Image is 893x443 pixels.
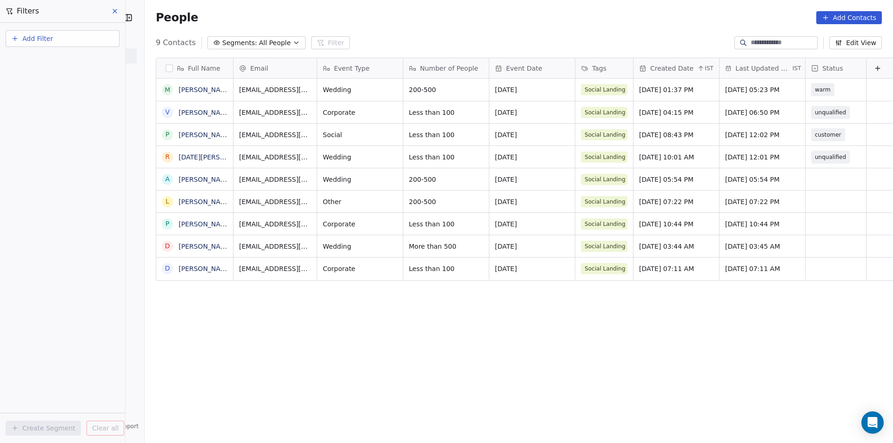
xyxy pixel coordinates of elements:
[495,108,569,117] span: [DATE]
[495,152,569,162] span: [DATE]
[323,242,397,251] span: Wedding
[720,58,805,78] div: Last Updated DateIST
[816,11,882,24] button: Add Contacts
[409,108,483,117] span: Less than 100
[420,64,478,73] span: Number of People
[725,108,800,117] span: [DATE] 06:50 PM
[323,85,397,94] span: Wedding
[323,219,397,229] span: Corporate
[409,175,483,184] span: 200-500
[725,152,800,162] span: [DATE] 12:01 PM
[165,85,170,95] div: M
[409,219,483,229] span: Less than 100
[581,218,627,230] span: Social Landing Page
[323,152,397,162] span: Wedding
[725,175,800,184] span: [DATE] 05:54 PM
[575,58,633,78] div: Tags
[179,265,233,272] a: [PERSON_NAME]
[639,242,713,251] span: [DATE] 03:44 AM
[323,130,397,139] span: Social
[725,219,800,229] span: [DATE] 10:44 PM
[506,64,542,73] span: Event Date
[409,152,483,162] span: Less than 100
[639,175,713,184] span: [DATE] 05:54 PM
[815,130,841,139] span: customer
[581,107,627,118] span: Social Landing Page
[179,198,233,205] a: [PERSON_NAME]
[822,64,843,73] span: Status
[489,58,575,78] div: Event Date
[815,152,846,162] span: unqualified
[705,65,713,72] span: IST
[250,64,268,73] span: Email
[239,175,311,184] span: [EMAIL_ADDRESS][DOMAIN_NAME]
[861,411,884,434] div: Open Intercom Messenger
[179,220,233,228] a: [PERSON_NAME]
[581,241,627,252] span: Social Landing Page
[165,174,170,184] div: A
[650,64,693,73] span: Created Date
[179,131,233,139] a: [PERSON_NAME]
[156,79,233,426] div: grid
[581,263,627,274] span: Social Landing Page
[179,86,233,93] a: [PERSON_NAME]
[334,64,370,73] span: Event Type
[495,242,569,251] span: [DATE]
[581,84,627,95] span: Social Landing Page
[639,264,713,273] span: [DATE] 07:11 AM
[581,152,627,163] span: Social Landing Page
[165,264,170,273] div: D
[323,264,397,273] span: Corporate
[409,85,483,94] span: 200-500
[156,37,196,48] span: 9 Contacts
[323,175,397,184] span: Wedding
[239,130,311,139] span: [EMAIL_ADDRESS][DOMAIN_NAME]
[233,58,317,78] div: Email
[166,219,169,229] div: P
[639,152,713,162] span: [DATE] 10:01 AM
[633,58,719,78] div: Created DateIST
[409,242,483,251] span: More than 500
[179,243,233,250] a: [PERSON_NAME]
[317,58,403,78] div: Event Type
[179,176,307,183] a: [PERSON_NAME][DEMOGRAPHIC_DATA]
[581,129,627,140] span: Social Landing Page
[156,58,233,78] div: Full Name
[259,38,291,48] span: All People
[166,197,169,206] div: L
[793,65,801,72] span: IST
[239,108,311,117] span: [EMAIL_ADDRESS][DOMAIN_NAME]
[495,197,569,206] span: [DATE]
[239,152,311,162] span: [EMAIL_ADDRESS][DOMAIN_NAME]
[639,197,713,206] span: [DATE] 07:22 PM
[239,242,311,251] span: [EMAIL_ADDRESS][DOMAIN_NAME]
[592,64,606,73] span: Tags
[239,85,311,94] span: [EMAIL_ADDRESS][DOMAIN_NAME]
[725,130,800,139] span: [DATE] 12:02 PM
[735,64,790,73] span: Last Updated Date
[188,64,220,73] span: Full Name
[403,58,489,78] div: Number of People
[495,264,569,273] span: [DATE]
[815,85,831,94] span: warm
[165,107,170,117] div: V
[639,219,713,229] span: [DATE] 10:44 PM
[96,423,139,430] span: Help & Support
[495,85,569,94] span: [DATE]
[409,130,483,139] span: Less than 100
[815,108,846,117] span: unqualified
[806,58,866,78] div: Status
[409,197,483,206] span: 200-500
[239,197,311,206] span: [EMAIL_ADDRESS][DOMAIN_NAME]
[725,197,800,206] span: [DATE] 07:22 PM
[165,241,170,251] div: D
[639,108,713,117] span: [DATE] 04:15 PM
[239,219,311,229] span: [EMAIL_ADDRESS][DOMAIN_NAME]
[87,423,139,430] a: Help & Support
[829,36,882,49] button: Edit View
[323,108,397,117] span: Corporate
[311,36,350,49] button: Filter
[581,174,627,185] span: Social Landing Page
[409,264,483,273] span: Less than 100
[323,197,397,206] span: Other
